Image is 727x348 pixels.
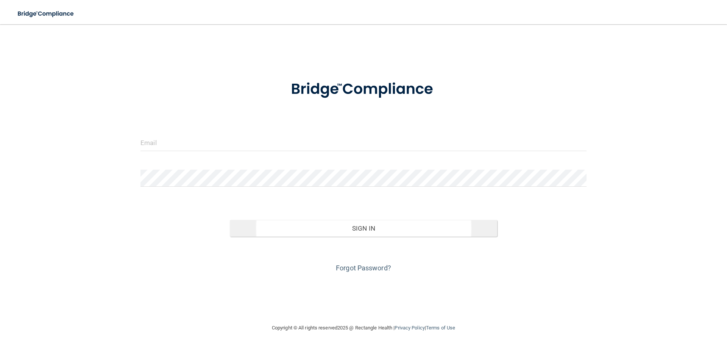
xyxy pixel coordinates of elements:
[140,134,587,151] input: Email
[336,264,391,272] a: Forgot Password?
[225,316,502,340] div: Copyright © All rights reserved 2025 @ Rectangle Health | |
[426,325,455,331] a: Terms of Use
[11,6,81,22] img: bridge_compliance_login_screen.278c3ca4.svg
[230,220,498,237] button: Sign In
[275,70,452,109] img: bridge_compliance_login_screen.278c3ca4.svg
[395,325,424,331] a: Privacy Policy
